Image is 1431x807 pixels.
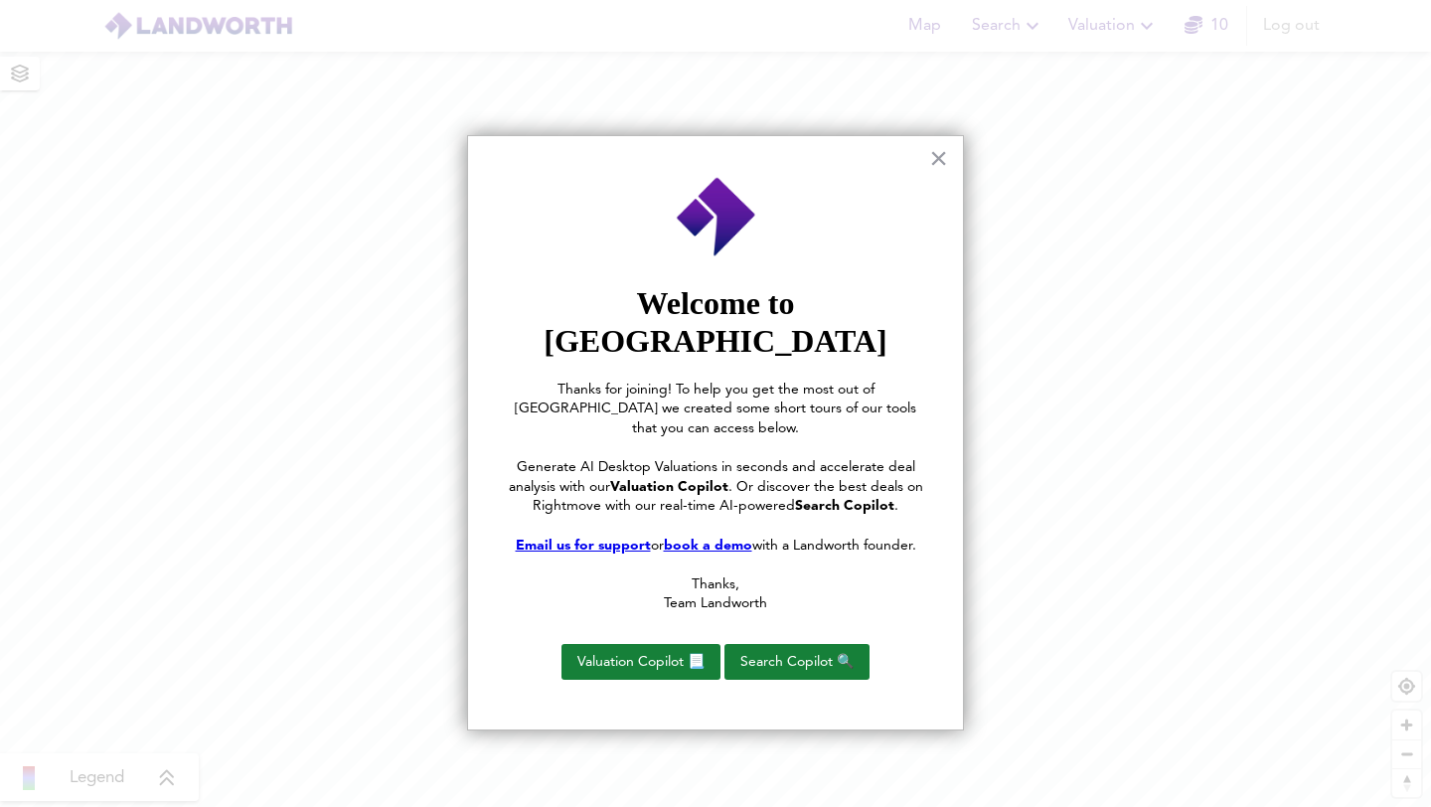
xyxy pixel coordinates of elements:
[508,381,923,439] p: Thanks for joining! To help you get the most out of [GEOGRAPHIC_DATA] we created some short tours...
[664,539,752,553] a: book a demo
[508,594,923,614] p: Team Landworth
[651,539,664,553] span: or
[508,575,923,595] p: Thanks,
[610,480,728,494] strong: Valuation Copilot
[675,176,758,258] img: Employee Photo
[724,644,870,680] button: Search Copilot 🔍
[561,644,720,680] button: Valuation Copilot 📃
[795,499,894,513] strong: Search Copilot
[894,499,898,513] span: .
[752,539,916,553] span: with a Landworth founder.
[929,142,948,174] button: Close
[508,284,923,361] p: Welcome to [GEOGRAPHIC_DATA]
[516,539,651,553] a: Email us for support
[533,480,927,514] span: . Or discover the best deals on Rightmove with our real-time AI-powered
[509,460,919,494] span: Generate AI Desktop Valuations in seconds and accelerate deal analysis with our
